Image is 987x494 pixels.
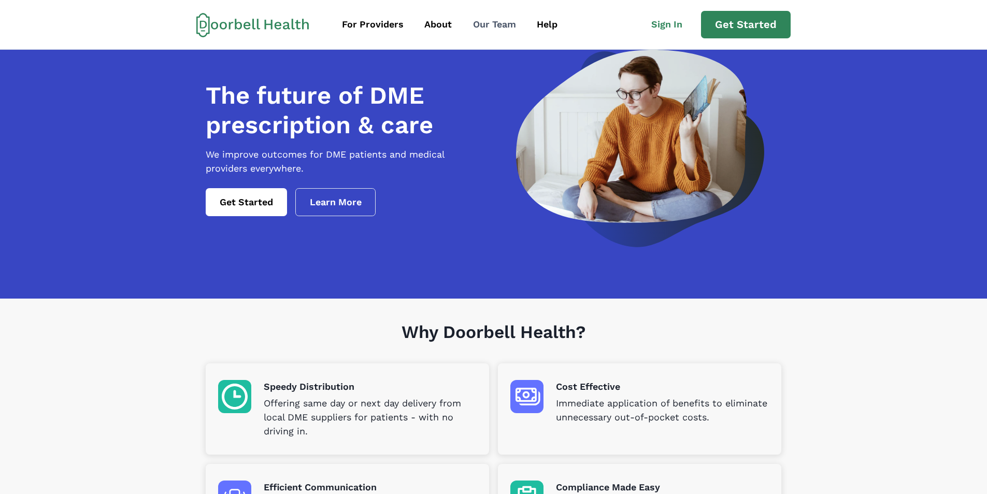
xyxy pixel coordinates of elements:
a: Sign In [642,13,701,36]
p: Speedy Distribution [264,380,477,394]
img: Speedy Distribution icon [218,380,251,413]
a: Learn More [295,188,376,216]
p: Immediate application of benefits to eliminate unnecessary out-of-pocket costs. [556,397,769,425]
a: Our Team [464,13,525,36]
a: For Providers [333,13,413,36]
a: About [415,13,461,36]
p: Offering same day or next day delivery from local DME suppliers for patients - with no driving in. [264,397,477,439]
a: Get Started [206,188,287,216]
div: Our Team [473,18,516,32]
img: Cost Effective icon [510,380,543,413]
a: Help [527,13,567,36]
p: Cost Effective [556,380,769,394]
a: Get Started [701,11,791,39]
h1: Why Doorbell Health? [206,322,781,364]
h1: The future of DME prescription & care [206,81,488,139]
div: About [424,18,452,32]
p: We improve outcomes for DME patients and medical providers everywhere. [206,148,488,176]
div: Help [537,18,557,32]
div: For Providers [342,18,404,32]
img: a woman looking at a computer [516,50,764,247]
